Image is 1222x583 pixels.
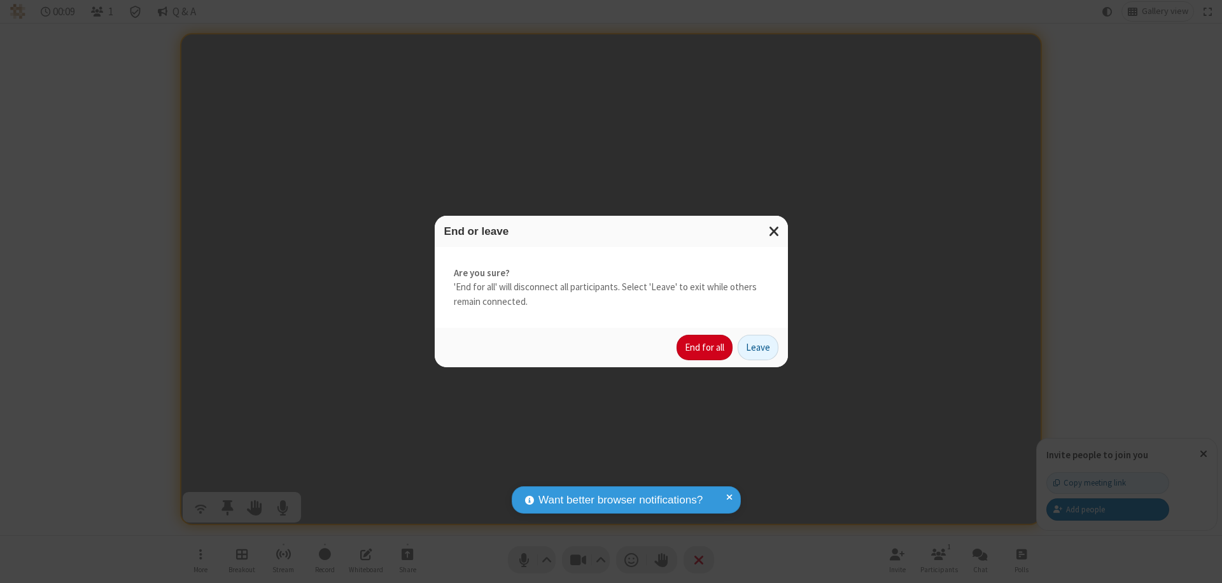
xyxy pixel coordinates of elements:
button: Leave [738,335,778,360]
button: Close modal [761,216,788,247]
div: 'End for all' will disconnect all participants. Select 'Leave' to exit while others remain connec... [435,247,788,328]
h3: End or leave [444,225,778,237]
button: End for all [677,335,733,360]
span: Want better browser notifications? [538,492,703,509]
strong: Are you sure? [454,266,769,281]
